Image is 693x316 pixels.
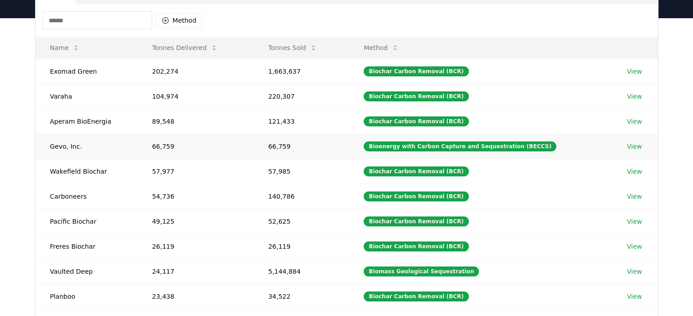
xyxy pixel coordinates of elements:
td: 57,977 [138,159,254,184]
a: View [627,242,642,251]
div: Bioenergy with Carbon Capture and Sequestration (BECCS) [364,141,556,151]
td: 104,974 [138,84,254,109]
td: Carboneers [36,184,138,209]
td: 57,985 [254,159,349,184]
a: View [627,167,642,176]
div: Biomass Geological Sequestration [364,266,479,276]
button: Method [356,39,406,57]
td: 26,119 [138,234,254,259]
div: Biochar Carbon Removal (BCR) [364,66,468,76]
a: View [627,117,642,126]
button: Tonnes Delivered [145,39,225,57]
a: View [627,192,642,201]
td: 26,119 [254,234,349,259]
td: 54,736 [138,184,254,209]
a: View [627,267,642,276]
td: 140,786 [254,184,349,209]
a: View [627,292,642,301]
td: 1,663,637 [254,59,349,84]
button: Tonnes Sold [261,39,324,57]
div: Biochar Carbon Removal (BCR) [364,166,468,176]
div: Biochar Carbon Removal (BCR) [364,91,468,101]
a: View [627,67,642,76]
div: Biochar Carbon Removal (BCR) [364,116,468,126]
td: 202,274 [138,59,254,84]
div: Biochar Carbon Removal (BCR) [364,216,468,226]
div: Biochar Carbon Removal (BCR) [364,241,468,251]
td: 66,759 [138,134,254,159]
a: View [627,92,642,101]
div: Biochar Carbon Removal (BCR) [364,291,468,301]
td: Vaulted Deep [36,259,138,284]
td: 24,117 [138,259,254,284]
td: Pacific Biochar [36,209,138,234]
td: Wakefield Biochar [36,159,138,184]
td: 121,433 [254,109,349,134]
td: Freres Biochar [36,234,138,259]
td: 5,144,884 [254,259,349,284]
td: Aperam BioEnergia [36,109,138,134]
td: Exomad Green [36,59,138,84]
td: Varaha [36,84,138,109]
td: 52,625 [254,209,349,234]
td: 220,307 [254,84,349,109]
button: Method [156,13,203,28]
a: View [627,217,642,226]
td: Planboo [36,284,138,309]
td: 49,125 [138,209,254,234]
td: 34,522 [254,284,349,309]
button: Name [43,39,87,57]
td: Gevo, Inc. [36,134,138,159]
td: 89,548 [138,109,254,134]
td: 66,759 [254,134,349,159]
td: 23,438 [138,284,254,309]
div: Biochar Carbon Removal (BCR) [364,191,468,201]
a: View [627,142,642,151]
